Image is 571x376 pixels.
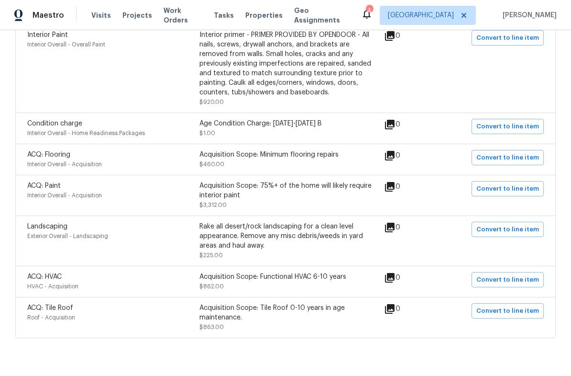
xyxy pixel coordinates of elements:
span: ACQ: Paint [27,182,61,189]
span: Convert to line item [476,274,539,285]
span: Interior Overall - Acquisition [27,161,102,167]
span: Convert to line item [476,224,539,235]
span: Convert to line item [476,152,539,163]
div: 4 [366,6,373,15]
div: Acquisition Scope: Tile Roof 0-10 years in age maintenance. [199,303,372,322]
span: Interior Overall - Home Readiness Packages [27,130,145,136]
div: Rake all desert/rock landscaping for a clean level appearance. Remove any misc debris/weeds in ya... [199,222,372,251]
span: Interior Paint [27,32,68,38]
button: Convert to line item [472,150,544,165]
span: ACQ: Flooring [27,151,70,158]
span: Landscaping [27,223,67,230]
div: 0 [384,30,431,42]
span: [PERSON_NAME] [499,11,557,20]
span: Convert to line item [476,121,539,132]
span: ACQ: Tile Roof [27,305,73,311]
span: Work Orders [164,6,202,25]
span: HVAC - Acquisition [27,284,78,289]
div: 0 [384,222,431,233]
span: Interior Overall - Overall Paint [27,42,105,47]
span: [GEOGRAPHIC_DATA] [388,11,454,20]
span: $225.00 [199,252,223,258]
button: Convert to line item [472,222,544,237]
span: Convert to line item [476,33,539,44]
span: $1.00 [199,130,215,136]
span: Roof - Acquisition [27,315,75,320]
span: $3,312.00 [199,202,227,208]
div: 0 [384,181,431,193]
button: Convert to line item [472,272,544,287]
span: Condition charge [27,120,82,127]
span: Exterior Overall - Landscaping [27,233,108,239]
span: $460.00 [199,161,224,167]
span: $862.00 [199,284,224,289]
span: Properties [245,11,283,20]
span: Tasks [214,12,234,19]
span: ACQ: HVAC [27,273,62,280]
button: Convert to line item [472,181,544,196]
span: Convert to line item [476,183,539,194]
div: 0 [384,303,431,315]
span: Maestro [33,11,64,20]
div: 0 [384,119,431,130]
div: Acquisition Scope: Minimum flooring repairs [199,150,372,160]
div: Acquisition Scope: 75%+ of the home will likely require interior paint [199,181,372,200]
span: Interior Overall - Acquisition [27,193,102,198]
span: Visits [91,11,111,20]
button: Convert to line item [472,119,544,134]
button: Convert to line item [472,303,544,319]
span: $863.00 [199,324,224,330]
div: Age Condition Charge: [DATE]-[DATE] B [199,119,372,128]
div: Interior primer - PRIMER PROVIDED BY OPENDOOR - All nails, screws, drywall anchors, and brackets ... [199,30,372,97]
span: Projects [122,11,152,20]
span: Geo Assignments [294,6,350,25]
div: 0 [384,272,431,284]
button: Convert to line item [472,30,544,46]
span: $920.00 [199,99,224,105]
div: Acquisition Scope: Functional HVAC 6-10 years [199,272,372,282]
span: Convert to line item [476,306,539,317]
div: 0 [384,150,431,161]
